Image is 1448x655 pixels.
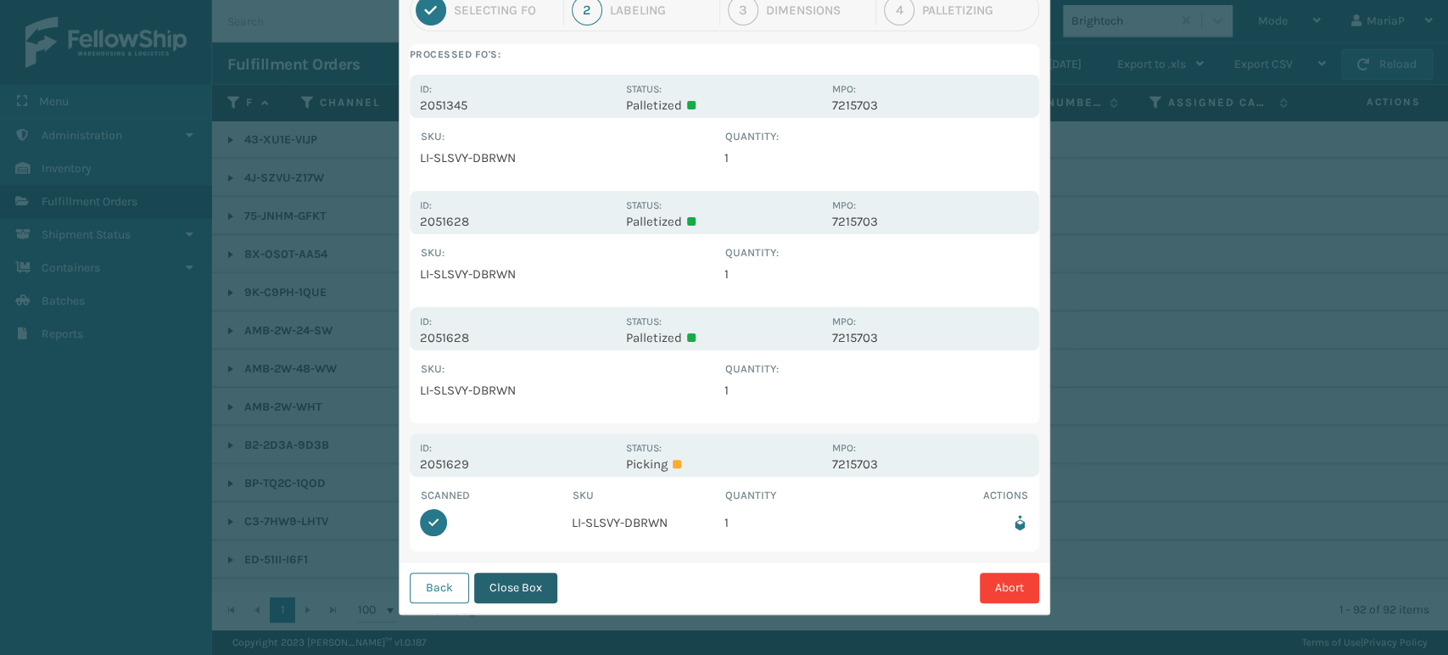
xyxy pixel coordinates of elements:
label: Processed FO's: [410,44,1039,64]
label: MPO: [832,83,856,95]
td: 1 [724,261,1029,287]
th: Quantity [724,487,877,504]
td: LI-SLSVY-DBRWN [420,378,724,403]
td: 1 [724,378,1029,403]
th: SKU : [420,244,724,261]
td: 1 [724,145,1029,171]
th: Quantity : [724,361,1029,378]
p: Picking [626,456,822,472]
label: Id: [420,442,432,454]
div: Dimensions [766,3,868,18]
p: Palletized [626,214,822,229]
p: 7215703 [832,98,1028,113]
p: 7215703 [832,456,1028,472]
th: Actions [876,487,1029,504]
label: Status: [626,442,662,454]
label: Status: [626,83,662,95]
label: Id: [420,83,432,95]
th: Scanned [420,487,573,504]
label: Status: [626,316,662,327]
p: 7215703 [832,330,1028,345]
label: Status: [626,199,662,211]
div: Palletizing [922,3,1032,18]
button: Back [410,573,469,603]
td: LI-SLSVY-DBRWN [420,261,724,287]
p: 2051628 [420,214,616,229]
th: Quantity : [724,244,1029,261]
td: LI-SLSVY-DBRWN [572,504,724,541]
th: Quantity : [724,128,1029,145]
div: Selecting FO [454,3,556,18]
label: MPO: [832,316,856,327]
label: MPO: [832,442,856,454]
td: LI-SLSVY-DBRWN [420,145,724,171]
th: SKU : [420,361,724,378]
p: 7215703 [832,214,1028,229]
p: 2051628 [420,330,616,345]
th: SKU [572,487,724,504]
th: SKU : [420,128,724,145]
p: 2051629 [420,456,616,472]
label: Id: [420,199,432,211]
button: Close Box [474,573,557,603]
label: MPO: [832,199,856,211]
div: Labeling [610,3,712,18]
p: Palletized [626,98,822,113]
p: 2051345 [420,98,616,113]
td: Remove from box [876,504,1029,541]
p: Palletized [626,330,822,345]
button: Abort [980,573,1039,603]
td: 1 [724,504,877,541]
label: Id: [420,316,432,327]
